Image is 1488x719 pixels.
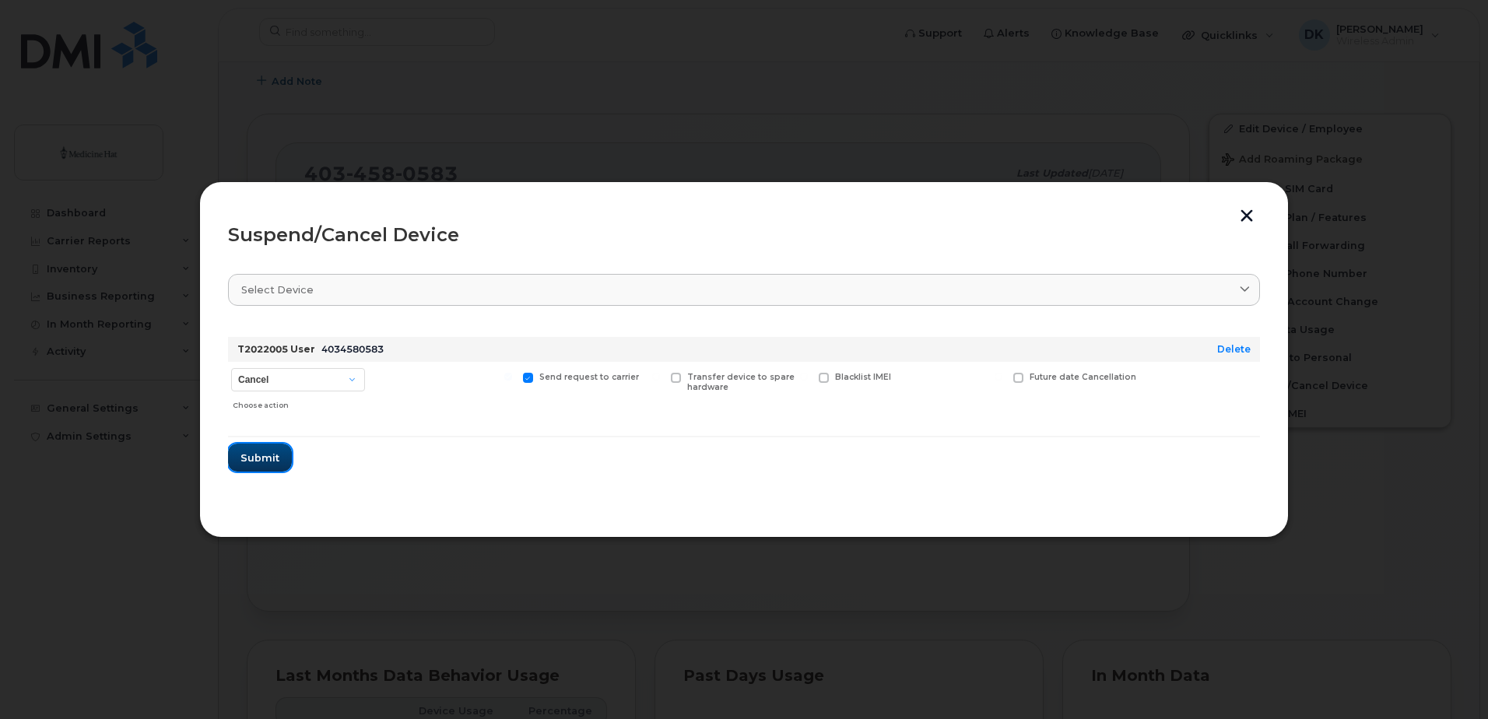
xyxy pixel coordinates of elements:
[1030,372,1136,382] span: Future date Cancellation
[1217,343,1251,355] a: Delete
[228,274,1260,306] a: Select device
[240,451,279,465] span: Submit
[233,393,365,412] div: Choose action
[539,372,639,382] span: Send request to carrier
[321,343,384,355] span: 4034580583
[800,373,808,381] input: Blacklist IMEI
[835,372,891,382] span: Blacklist IMEI
[687,372,795,392] span: Transfer device to spare hardware
[228,444,292,472] button: Submit
[995,373,1002,381] input: Future date Cancellation
[241,282,314,297] span: Select device
[237,343,315,355] strong: T2022005 User
[504,373,512,381] input: Send request to carrier
[652,373,660,381] input: Transfer device to spare hardware
[228,226,1260,244] div: Suspend/Cancel Device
